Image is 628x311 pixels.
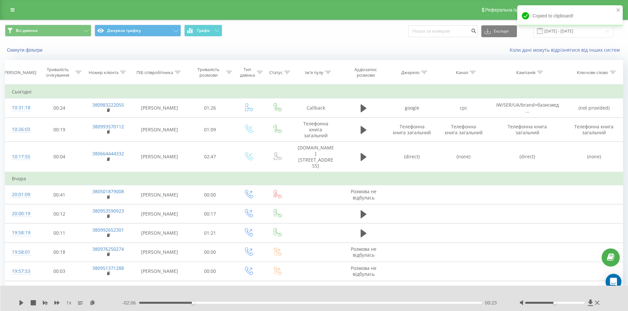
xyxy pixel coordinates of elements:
[36,142,83,172] td: 00:04
[12,150,29,163] div: 10:17:55
[386,98,438,117] td: google
[133,204,186,223] td: [PERSON_NAME]
[36,204,83,223] td: 00:12
[12,207,29,220] div: 20:00:19
[12,226,29,239] div: 19:58:19
[489,117,565,142] td: Телефонна книга загальний
[92,188,124,194] a: 380501879008
[133,117,186,142] td: [PERSON_NAME]
[12,123,29,136] div: 10:26:03
[186,117,234,142] td: 01:09
[186,98,234,117] td: 01:26
[616,7,621,13] button: close
[197,28,210,33] span: Графік
[606,274,621,290] div: Open Intercom Messenger
[186,142,234,172] td: 02:47
[12,246,29,259] div: 19:58:01
[133,142,186,172] td: [PERSON_NAME]
[351,265,376,277] span: Розмова не відбулась
[92,102,124,108] a: 380983222055
[133,223,186,243] td: [PERSON_NAME]
[136,70,173,75] div: ПІБ співробітника
[12,188,29,201] div: 20:01:09
[36,117,83,142] td: 00:19
[133,98,186,117] td: [PERSON_NAME]
[133,185,186,204] td: [PERSON_NAME]
[36,98,83,117] td: 00:24
[92,227,124,233] a: 380992652301
[133,262,186,281] td: [PERSON_NAME]
[12,284,29,297] div: 19:56:41
[489,142,565,172] td: (direct)
[95,25,181,37] button: Джерела трафіку
[36,262,83,281] td: 00:03
[186,185,234,204] td: 00:00
[401,70,420,75] div: Джерело
[577,70,608,75] div: Ключове слово
[438,142,489,172] td: (none)
[565,117,623,142] td: Телефонна книга загальний
[351,246,376,258] span: Розмова не відбулась
[5,47,46,53] button: Скинути фільтри
[269,70,283,75] div: Статус
[496,102,559,114] span: IW/SER/UA/brand=базисмед...
[186,281,234,300] td: 00:00
[184,25,222,37] button: Графік
[3,70,36,75] div: [PERSON_NAME]
[92,265,124,271] a: 380951371288
[36,281,83,300] td: 01:09
[5,85,623,98] td: Сьогодні
[186,262,234,281] td: 00:00
[92,246,124,252] a: 380976250274
[386,142,438,172] td: (direct)
[192,301,194,304] div: Accessibility label
[5,172,623,185] td: Вчора
[66,299,71,306] span: 1 x
[5,25,91,37] button: Всі дзвінки
[485,7,534,13] span: Реферальна програма
[186,243,234,262] td: 00:00
[92,123,124,130] a: 380993570112
[16,28,38,33] span: Всі дзвінки
[516,70,535,75] div: Кампанія
[12,265,29,278] div: 19:57:53
[36,243,83,262] td: 00:18
[291,142,341,172] td: [DOMAIN_NAME] [STREET_ADDRESS]
[240,67,255,78] div: Тип дзвінка
[485,299,497,306] span: 00:23
[186,204,234,223] td: 00:17
[553,301,556,304] div: Accessibility label
[92,284,124,290] a: 380662659615
[12,101,29,114] div: 10:31:18
[36,223,83,243] td: 00:11
[346,67,385,78] div: Аудіозапис розмови
[36,185,83,204] td: 00:41
[92,208,124,214] a: 380953590923
[291,117,341,142] td: Телефонна книга загальний
[456,70,468,75] div: Канал
[291,98,341,117] td: Callback
[481,25,517,37] button: Експорт
[133,243,186,262] td: [PERSON_NAME]
[133,281,186,300] td: [PERSON_NAME]
[517,5,623,26] div: Copied to clipboard!
[42,67,74,78] div: Тривалість очікування
[351,188,376,200] span: Розмова не відбулась
[186,223,234,243] td: 01:21
[510,47,623,53] a: Коли дані можуть відрізнятися вiд інших систем
[192,67,225,78] div: Тривалість розмови
[386,117,438,142] td: Телефонна книга загальний
[438,98,489,117] td: cpc
[89,70,118,75] div: Номер клієнта
[565,98,623,117] td: (not provided)
[565,142,623,172] td: (none)
[351,284,376,296] span: Розмова не відбулась
[408,25,478,37] input: Пошук за номером
[305,70,323,75] div: Ім'я пулу
[122,299,139,306] span: - 02:06
[92,150,124,157] a: 380664444332
[438,117,489,142] td: Телефонна книга загальний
